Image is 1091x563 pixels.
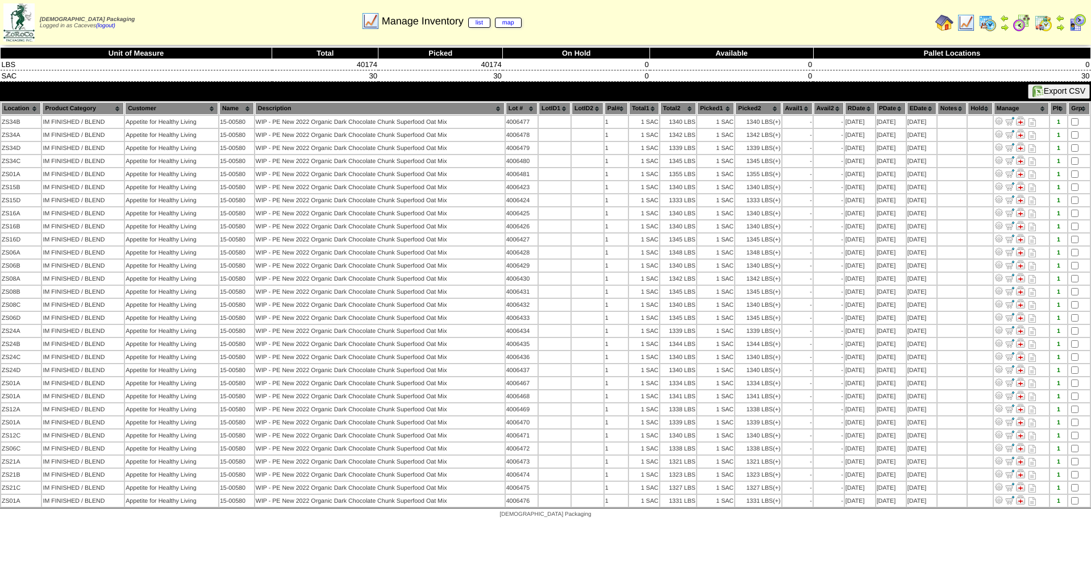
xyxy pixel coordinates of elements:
[1016,365,1025,374] img: Manage Hold
[994,312,1003,322] img: Adjust
[660,194,696,206] td: 1333 LBS
[1028,170,1036,179] i: Note
[1005,482,1014,491] img: Move
[697,155,734,167] td: 1 SAC
[255,129,505,141] td: WIP - PE New 2022 Organic Dark Chocolate Chunk Superfood Oat Mix
[1028,118,1036,127] i: Note
[219,181,254,193] td: 15-00580
[994,247,1003,256] img: Adjust
[1,181,41,193] td: ZS15B
[994,482,1003,491] img: Adjust
[629,207,659,219] td: 1 SAC
[994,299,1003,308] img: Adjust
[1005,417,1014,426] img: Move
[1016,195,1025,204] img: Manage Hold
[650,70,813,82] td: 0
[1028,144,1036,153] i: Note
[994,495,1003,504] img: Adjust
[1005,312,1014,322] img: Move
[1,59,272,70] td: LBS
[1005,443,1014,452] img: Move
[935,14,953,32] img: home.gif
[697,142,734,154] td: 1 SAC
[845,129,875,141] td: [DATE]
[994,116,1003,126] img: Adjust
[1005,299,1014,308] img: Move
[660,102,696,115] th: Total2
[1016,116,1025,126] img: Manage Hold
[1,48,272,59] th: Unit of Measure
[1005,143,1014,152] img: Move
[994,417,1003,426] img: Adjust
[845,142,875,154] td: [DATE]
[629,155,659,167] td: 1 SAC
[773,171,780,178] div: (+)
[572,102,603,115] th: LotID2
[255,102,505,115] th: Description
[735,155,781,167] td: 1345 LBS
[378,48,503,59] th: Picked
[814,168,844,180] td: -
[1016,208,1025,217] img: Manage Hold
[735,116,781,128] td: 1340 LBS
[773,197,780,204] div: (+)
[361,12,380,30] img: line_graph.gif
[1005,430,1014,439] img: Move
[42,102,124,115] th: Product Category
[503,70,650,82] td: 0
[660,116,696,128] td: 1340 LBS
[1028,84,1090,99] button: Export CSV
[876,102,906,115] th: PDate
[506,207,538,219] td: 4006425
[506,102,538,115] th: Lot #
[697,194,734,206] td: 1 SAC
[968,102,993,115] th: Hold
[1005,456,1014,465] img: Move
[773,119,780,126] div: (+)
[125,194,218,206] td: Appetite for Healthy Living
[735,207,781,219] td: 1340 LBS
[813,70,1090,82] td: 30
[994,221,1003,230] img: Adjust
[782,116,813,128] td: -
[1016,143,1025,152] img: Manage Hold
[605,207,628,219] td: 1
[1056,23,1065,32] img: arrowright.gif
[42,129,124,141] td: IM FINISHED / BLEND
[994,273,1003,282] img: Adjust
[219,207,254,219] td: 15-00580
[1005,273,1014,282] img: Move
[1005,169,1014,178] img: Move
[735,142,781,154] td: 1339 LBS
[1005,221,1014,230] img: Move
[1005,352,1014,361] img: Move
[219,116,254,128] td: 15-00580
[994,234,1003,243] img: Adjust
[876,207,906,219] td: [DATE]
[219,155,254,167] td: 15-00580
[994,195,1003,204] img: Adjust
[3,3,35,41] img: zoroco-logo-small.webp
[1005,130,1014,139] img: Move
[125,129,218,141] td: Appetite for Healthy Living
[994,391,1003,400] img: Adjust
[378,59,503,70] td: 40174
[735,181,781,193] td: 1340 LBS
[814,129,844,141] td: -
[994,169,1003,178] img: Adjust
[629,129,659,141] td: 1 SAC
[1005,495,1014,504] img: Move
[219,194,254,206] td: 15-00580
[1005,404,1014,413] img: Move
[1,102,41,115] th: Location
[503,59,650,70] td: 0
[506,129,538,141] td: 4006478
[773,132,780,139] div: (+)
[1016,234,1025,243] img: Manage Hold
[506,168,538,180] td: 4006481
[907,142,936,154] td: [DATE]
[1016,456,1025,465] img: Manage Hold
[994,443,1003,452] img: Adjust
[697,116,734,128] td: 1 SAC
[907,181,936,193] td: [DATE]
